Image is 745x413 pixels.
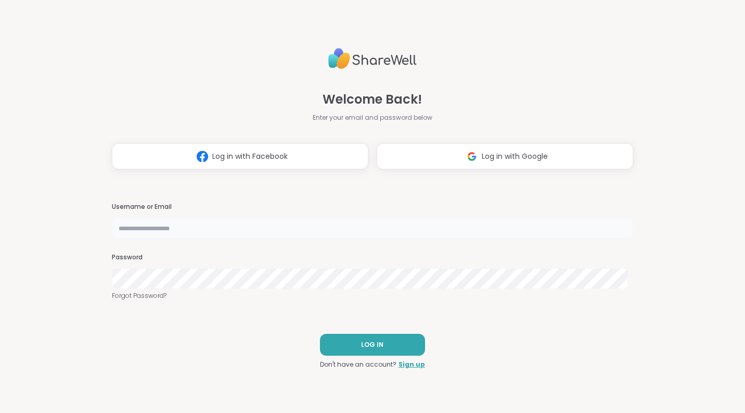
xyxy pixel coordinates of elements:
span: Welcome Back! [323,90,422,109]
a: Sign up [399,360,425,369]
span: Don't have an account? [320,360,396,369]
span: Log in with Facebook [212,151,288,162]
button: Log in with Facebook [112,143,368,169]
img: ShareWell Logo [328,44,417,73]
a: Forgot Password? [112,291,633,301]
h3: Username or Email [112,203,633,211]
button: LOG IN [320,334,425,356]
span: Enter your email and password below [313,113,432,122]
span: LOG IN [361,340,383,349]
img: ShareWell Logomark [192,147,212,166]
img: ShareWell Logomark [462,147,482,166]
h3: Password [112,253,633,262]
button: Log in with Google [377,143,633,169]
span: Log in with Google [482,151,548,162]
